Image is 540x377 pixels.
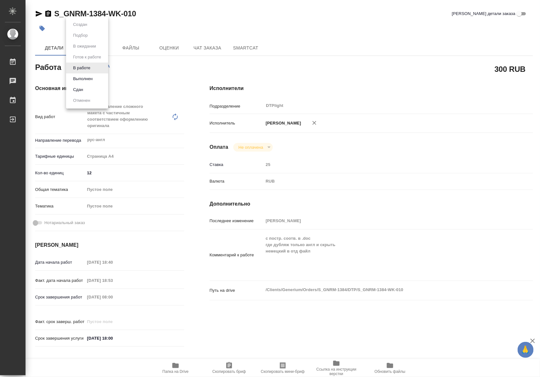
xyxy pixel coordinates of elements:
button: Подбор [71,32,90,39]
button: Готов к работе [71,54,103,61]
button: Создан [71,21,89,28]
button: В ожидании [71,43,98,50]
button: В работе [71,64,92,72]
button: Отменен [71,97,92,104]
button: Выполнен [71,75,94,82]
button: Сдан [71,86,85,93]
